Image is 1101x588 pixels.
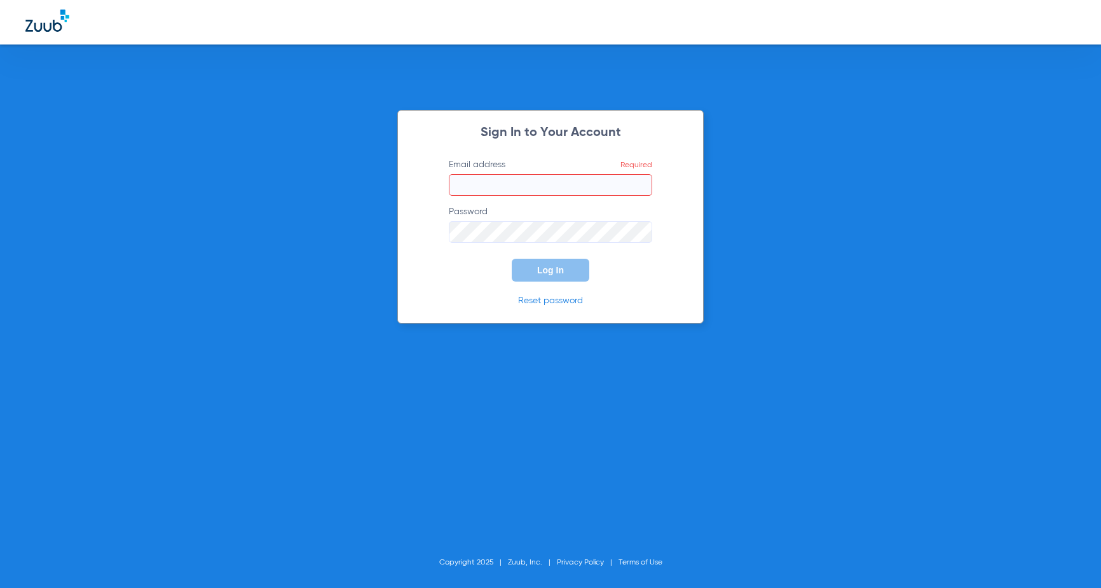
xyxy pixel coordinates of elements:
[449,158,652,196] label: Email address
[449,174,652,196] input: Email addressRequired
[557,559,604,566] a: Privacy Policy
[449,205,652,243] label: Password
[537,265,564,275] span: Log In
[518,296,583,305] a: Reset password
[430,126,671,139] h2: Sign In to Your Account
[619,559,662,566] a: Terms of Use
[25,10,69,32] img: Zuub Logo
[512,259,589,282] button: Log In
[508,556,557,569] li: Zuub, Inc.
[449,221,652,243] input: Password
[620,161,652,169] span: Required
[439,556,508,569] li: Copyright 2025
